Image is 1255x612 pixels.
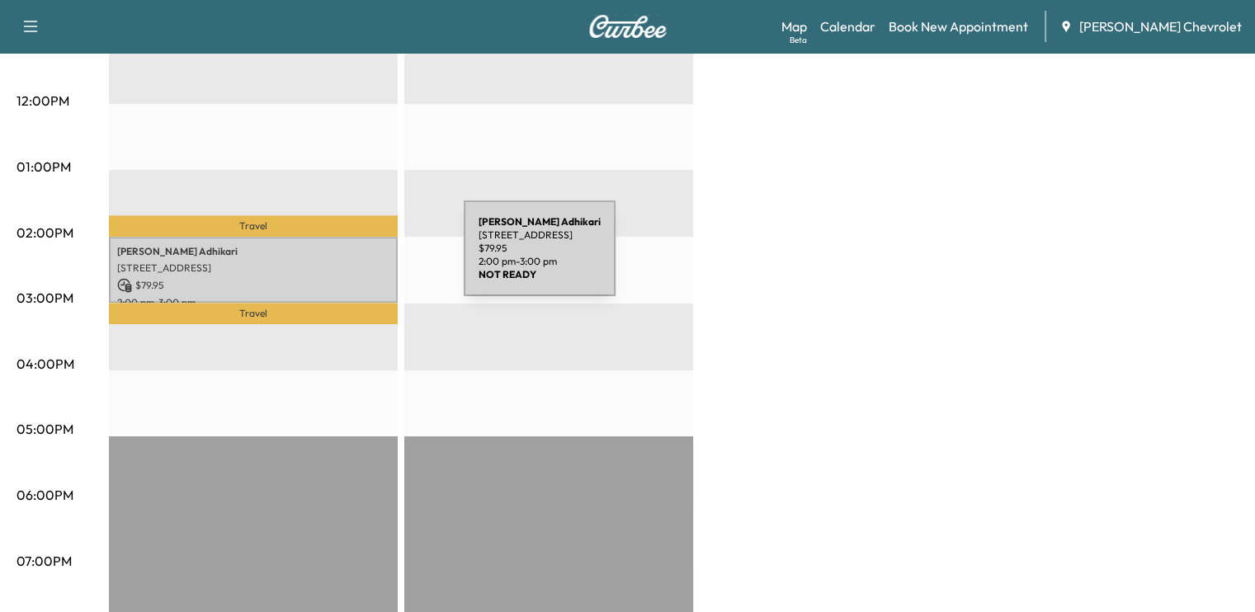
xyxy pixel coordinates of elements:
p: 04:00PM [17,354,74,374]
div: Beta [790,34,807,46]
p: Travel [109,303,398,324]
img: Curbee Logo [588,15,668,38]
p: 07:00PM [17,551,72,571]
p: 12:00PM [17,91,69,111]
p: Travel [109,215,398,237]
a: MapBeta [781,16,807,36]
p: 05:00PM [17,419,73,439]
p: [PERSON_NAME] Adhikari [117,245,389,258]
p: $ 79.95 [117,278,389,293]
a: Book New Appointment [889,16,1028,36]
p: 2:00 pm - 3:00 pm [117,296,389,309]
span: [PERSON_NAME] Chevrolet [1079,16,1242,36]
a: Calendar [820,16,875,36]
p: 01:00PM [17,157,71,177]
p: 06:00PM [17,485,73,505]
p: 03:00PM [17,288,73,308]
p: [STREET_ADDRESS] [117,261,389,275]
p: 02:00PM [17,223,73,242]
